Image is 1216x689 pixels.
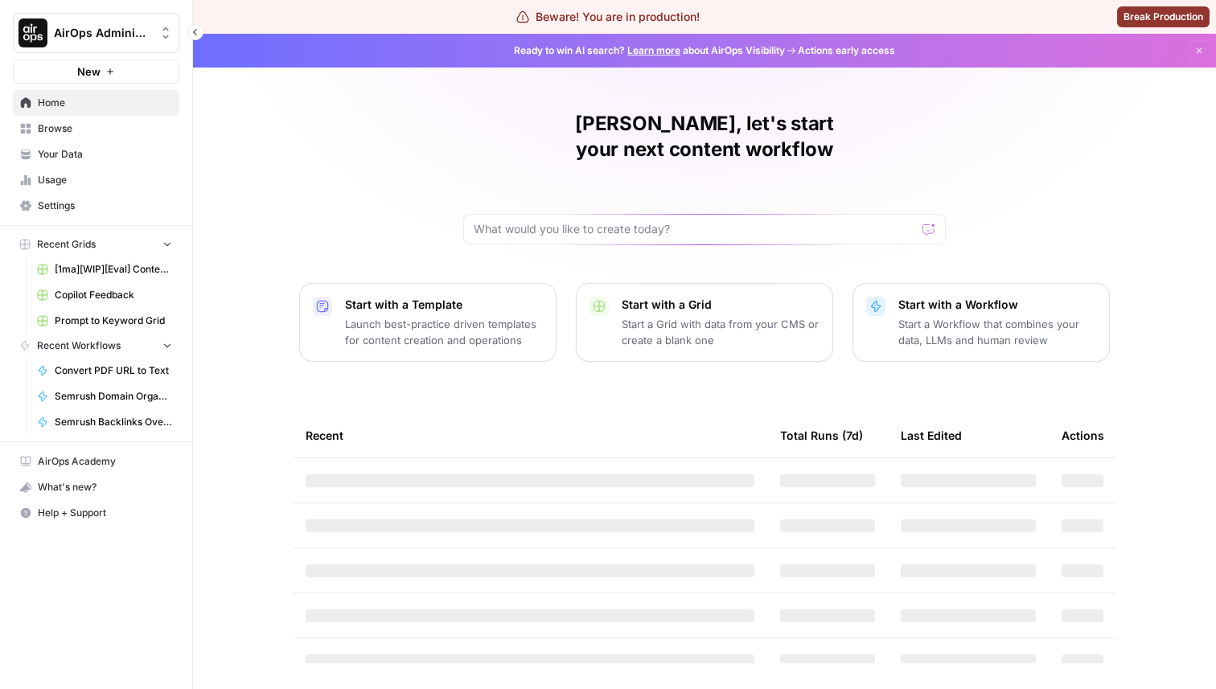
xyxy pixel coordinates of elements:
[622,297,820,313] p: Start with a Grid
[1117,6,1210,27] button: Break Production
[13,500,179,526] button: Help + Support
[55,363,172,378] span: Convert PDF URL to Text
[37,338,121,353] span: Recent Workflows
[30,282,179,308] a: Copilot Feedback
[780,413,863,457] div: Total Runs (7d)
[13,334,179,358] button: Recent Workflows
[516,9,700,25] div: Beware! You are in production!
[474,221,916,237] input: What would you like to create today?
[38,454,172,469] span: AirOps Academy
[13,116,179,141] a: Browse
[13,59,179,84] button: New
[38,199,172,213] span: Settings
[30,358,179,383] a: Convert PDF URL to Text
[13,13,179,53] button: Workspace: AirOps Administrative
[345,316,543,348] p: Launch best-practice driven templates for content creation and operations
[345,297,543,313] p: Start with a Template
[463,111,946,162] h1: [PERSON_NAME], let's start your next content workflow
[13,449,179,474] a: AirOps Academy
[38,147,172,162] span: Your Data
[13,141,179,167] a: Your Data
[852,283,1110,362] button: Start with a WorkflowStart a Workflow that combines your data, LLMs and human review
[1124,10,1203,24] span: Break Production
[38,173,172,187] span: Usage
[13,193,179,219] a: Settings
[30,409,179,435] a: Semrush Backlinks Overview
[576,283,833,362] button: Start with a GridStart a Grid with data from your CMS or create a blank one
[55,314,172,328] span: Prompt to Keyword Grid
[13,90,179,116] a: Home
[898,297,1096,313] p: Start with a Workflow
[13,167,179,193] a: Usage
[13,232,179,256] button: Recent Grids
[514,43,785,58] span: Ready to win AI search? about AirOps Visibility
[898,316,1096,348] p: Start a Workflow that combines your data, LLMs and human review
[901,413,962,457] div: Last Edited
[55,415,172,429] span: Semrush Backlinks Overview
[30,256,179,282] a: [1ma][WIP][Eval] Content Compare Grid
[1062,413,1104,457] div: Actions
[14,475,179,499] div: What's new?
[30,308,179,334] a: Prompt to Keyword Grid
[37,237,96,252] span: Recent Grids
[38,96,172,110] span: Home
[798,43,895,58] span: Actions early access
[38,121,172,136] span: Browse
[299,283,557,362] button: Start with a TemplateLaunch best-practice driven templates for content creation and operations
[54,25,151,41] span: AirOps Administrative
[55,288,172,302] span: Copilot Feedback
[55,262,172,277] span: [1ma][WIP][Eval] Content Compare Grid
[622,316,820,348] p: Start a Grid with data from your CMS or create a blank one
[77,64,101,80] span: New
[55,389,172,404] span: Semrush Domain Organic Search Pages
[38,506,172,520] span: Help + Support
[627,44,680,56] a: Learn more
[30,383,179,409] a: Semrush Domain Organic Search Pages
[13,474,179,500] button: What's new?
[306,413,754,457] div: Recent
[18,18,47,47] img: AirOps Administrative Logo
